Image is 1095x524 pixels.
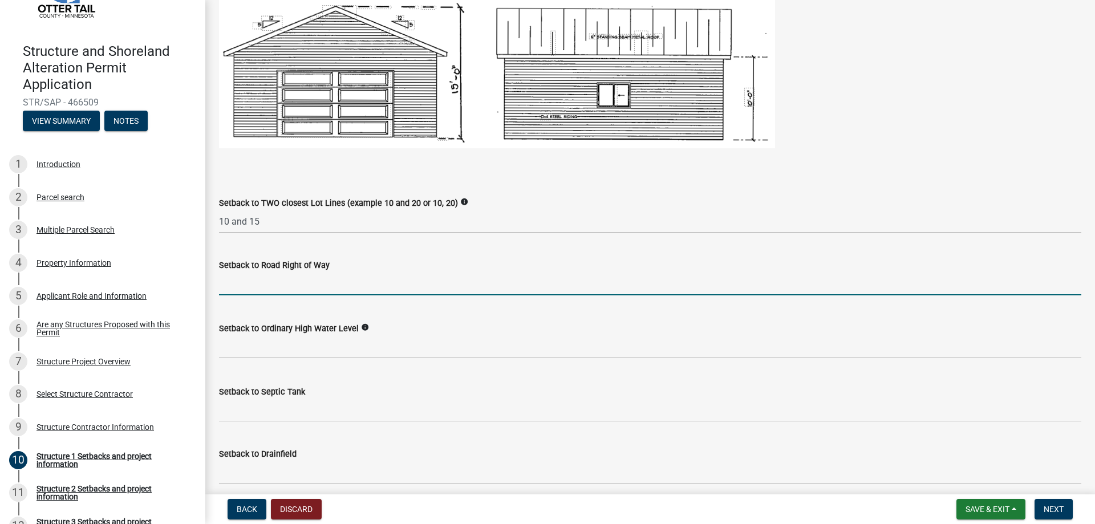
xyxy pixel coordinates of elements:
button: Notes [104,111,148,131]
div: 2 [9,188,27,206]
div: Structure Contractor Information [36,423,154,431]
div: 7 [9,352,27,371]
div: Multiple Parcel Search [36,226,115,234]
div: 5 [9,287,27,305]
i: info [361,323,369,331]
div: 9 [9,418,27,436]
div: 8 [9,385,27,403]
div: Select Structure Contractor [36,390,133,398]
span: Next [1044,505,1064,514]
label: Setback to TWO closest Lot Lines (example 10 and 20 or 10, 20) [219,200,458,208]
button: Next [1035,499,1073,519]
button: Discard [271,499,322,519]
div: Parcel search [36,193,84,201]
div: 3 [9,221,27,239]
div: 11 [9,484,27,502]
button: Save & Exit [956,499,1025,519]
div: Introduction [36,160,80,168]
label: Setback to Ordinary High Water Level [219,325,359,333]
div: 10 [9,451,27,469]
h4: Structure and Shoreland Alteration Permit Application [23,43,196,92]
span: Back [237,505,257,514]
button: Back [228,499,266,519]
div: 6 [9,319,27,338]
div: Structure 2 Setbacks and project information [36,485,187,501]
div: Are any Structures Proposed with this Permit [36,320,187,336]
div: Structure 1 Setbacks and project information [36,452,187,468]
div: 4 [9,254,27,272]
wm-modal-confirm: Notes [104,117,148,127]
wm-modal-confirm: Summary [23,117,100,127]
label: Setback to Road Right of Way [219,262,330,270]
label: Setback to Drainfield [219,450,297,458]
div: Applicant Role and Information [36,292,147,300]
div: Property Information [36,259,111,267]
label: Setback to Septic Tank [219,388,305,396]
div: Structure Project Overview [36,358,131,365]
span: Save & Exit [966,505,1009,514]
button: View Summary [23,111,100,131]
span: STR/SAP - 466509 [23,97,182,108]
div: 1 [9,155,27,173]
i: info [460,198,468,206]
